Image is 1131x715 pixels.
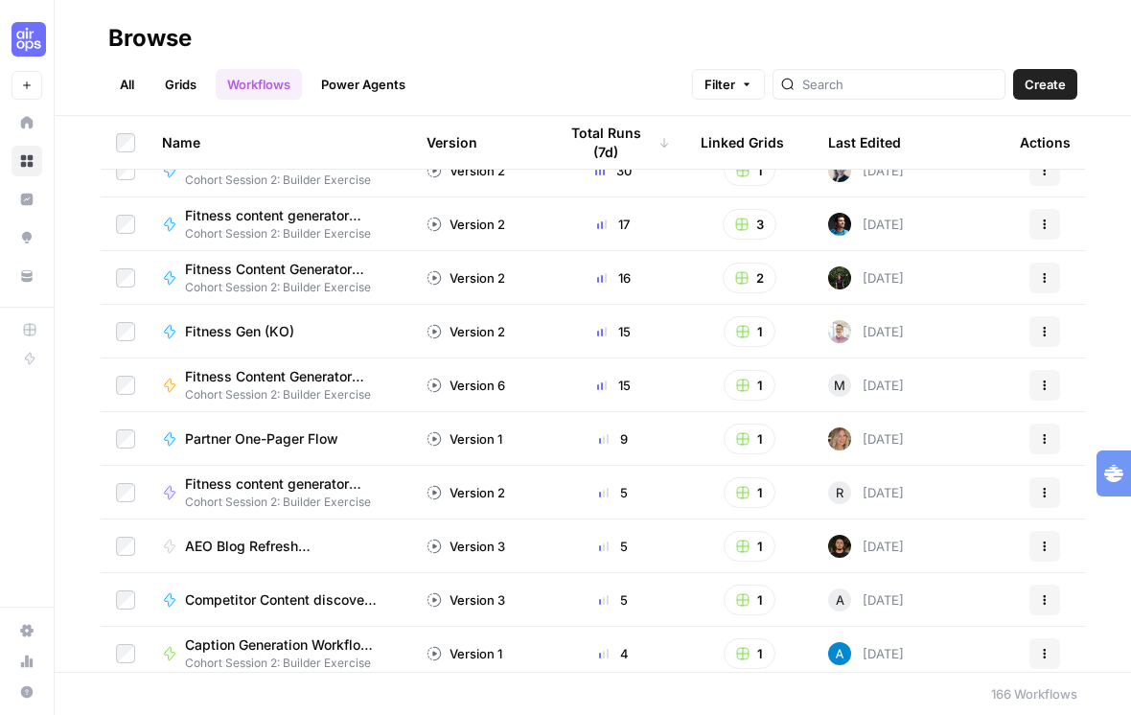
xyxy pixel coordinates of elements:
button: 1 [724,638,775,669]
div: [DATE] [828,481,904,504]
div: 166 Workflows [991,684,1077,703]
button: 3 [723,209,776,240]
img: 6iwjkt19mnewtdjl7e5d8iupjbu8 [828,213,851,236]
a: Usage [12,646,42,677]
div: [DATE] [828,535,904,558]
img: rnewfn8ozkblbv4ke1ie5hzqeirw [828,320,851,343]
img: k4mb3wfmxkkgbto4d7hszpobafmc [828,266,851,289]
button: Workspace: September Cohort [12,15,42,63]
img: o3cqybgnmipr355j8nz4zpq1mc6x [828,642,851,665]
span: Cohort Session 2: Builder Exercise [185,172,395,189]
span: Fitness content generator Kinzie [185,206,381,225]
a: Grids [153,69,208,100]
img: September Cohort Logo [12,22,46,57]
a: Fitness content generator (Do)Cohort Session 2: Builder Exercise [162,152,396,189]
button: Filter [692,69,765,100]
span: Cohort Session 2: Builder Exercise [185,225,396,242]
span: Fitness Content Generator ([PERSON_NAME]) [185,367,381,386]
div: Version [427,116,477,169]
span: Caption Generation Workflow Sample [185,635,381,655]
span: Filter [704,75,735,94]
a: Workflows [216,69,302,100]
span: Cohort Session 2: Builder Exercise [185,279,396,296]
div: Version 3 [427,537,505,556]
div: Total Runs (7d) [557,116,670,169]
div: [DATE] [828,374,904,397]
button: 1 [724,585,775,615]
div: Browse [108,23,192,54]
span: M [834,376,845,395]
div: [DATE] [828,266,904,289]
span: Fitness Gen (KO) [185,322,294,341]
div: 9 [557,429,670,449]
div: Name [162,116,396,169]
div: [DATE] [828,213,904,236]
button: Help + Support [12,677,42,707]
button: 2 [723,263,776,293]
div: 15 [557,322,670,341]
div: Version 2 [427,483,505,502]
div: Version 2 [427,268,505,288]
span: Competitor Content discovery ([PERSON_NAME]) [185,590,381,610]
button: 1 [724,477,775,508]
span: Fitness content generator ([PERSON_NAME]) [185,474,381,494]
div: 16 [557,268,670,288]
div: Version 2 [427,161,505,180]
div: Version 2 [427,322,505,341]
span: Partner One-Pager Flow [185,429,338,449]
button: 1 [724,424,775,454]
img: 8rfigfr8trd3cogh2dvqan1u3q31 [828,427,851,450]
a: Partner One-Pager Flow [162,429,396,449]
a: Fitness content generator KinzieCohort Session 2: Builder Exercise [162,206,396,242]
a: Your Data [12,261,42,291]
div: 5 [557,483,670,502]
input: Search [802,75,997,94]
span: Fitness Content Generator ([PERSON_NAME]) [185,260,381,279]
button: Create [1013,69,1077,100]
a: Opportunities [12,222,42,253]
div: 5 [557,590,670,610]
button: 1 [724,531,775,562]
a: Fitness Gen (KO) [162,322,396,341]
div: 17 [557,215,670,234]
div: Version 2 [427,215,505,234]
div: Version 1 [427,429,502,449]
div: [DATE] [828,427,904,450]
div: Actions [1020,116,1071,169]
div: 5 [557,537,670,556]
div: 15 [557,376,670,395]
a: Fitness content generator ([PERSON_NAME])Cohort Session 2: Builder Exercise [162,474,396,511]
div: Version 3 [427,590,505,610]
a: Fitness Content Generator ([PERSON_NAME])Cohort Session 2: Builder Exercise [162,260,396,296]
a: All [108,69,146,100]
a: Home [12,107,42,138]
div: Linked Grids [701,116,784,169]
span: Create [1025,75,1066,94]
div: 4 [557,644,670,663]
span: AEO Blog Refresh ([PERSON_NAME]) [185,537,381,556]
a: AEO Blog Refresh ([PERSON_NAME]) [162,537,396,556]
button: 1 [724,370,775,401]
a: Settings [12,615,42,646]
div: Last Edited [828,116,901,169]
a: Browse [12,146,42,176]
div: [DATE] [828,588,904,611]
div: Version 1 [427,644,502,663]
a: Power Agents [310,69,417,100]
span: Cohort Session 2: Builder Exercise [185,655,396,672]
span: A [836,590,844,610]
button: 1 [724,316,775,347]
img: yb40j7jvyap6bv8k3d2kukw6raee [828,535,851,558]
a: Fitness Content Generator ([PERSON_NAME])Cohort Session 2: Builder Exercise [162,367,396,404]
span: R [836,483,843,502]
img: 2n4aznk1nq3j315p2jgzsow27iki [828,159,851,182]
span: Cohort Session 2: Builder Exercise [185,386,396,404]
a: Caption Generation Workflow SampleCohort Session 2: Builder Exercise [162,635,396,672]
a: Insights [12,184,42,215]
span: Cohort Session 2: Builder Exercise [185,494,396,511]
div: Version 6 [427,376,505,395]
div: 30 [557,161,670,180]
div: [DATE] [828,320,904,343]
button: 1 [724,155,775,186]
div: [DATE] [828,642,904,665]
